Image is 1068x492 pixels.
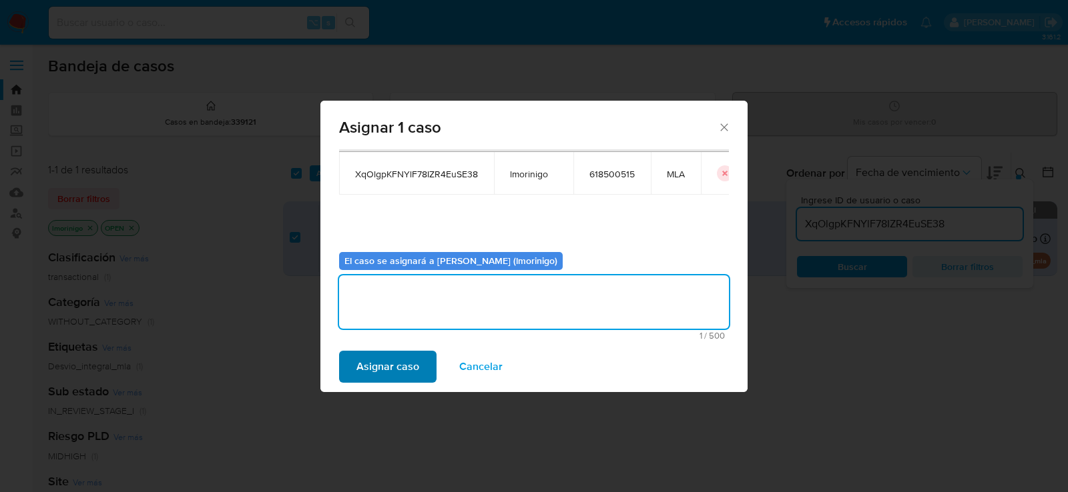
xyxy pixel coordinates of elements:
[355,168,478,180] span: XqOlgpKFNYlF78IZR4EuSE38
[667,168,685,180] span: MLA
[442,351,520,383] button: Cancelar
[339,351,437,383] button: Asignar caso
[717,165,733,181] button: icon-button
[343,331,725,340] span: Máximo 500 caracteres
[510,168,557,180] span: lmorinigo
[356,352,419,381] span: Asignar caso
[344,254,557,267] b: El caso se asignará a [PERSON_NAME] (lmorinigo)
[459,352,503,381] span: Cancelar
[320,101,748,392] div: assign-modal
[589,168,635,180] span: 618500515
[339,119,718,135] span: Asignar 1 caso
[718,121,730,133] button: Cerrar ventana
